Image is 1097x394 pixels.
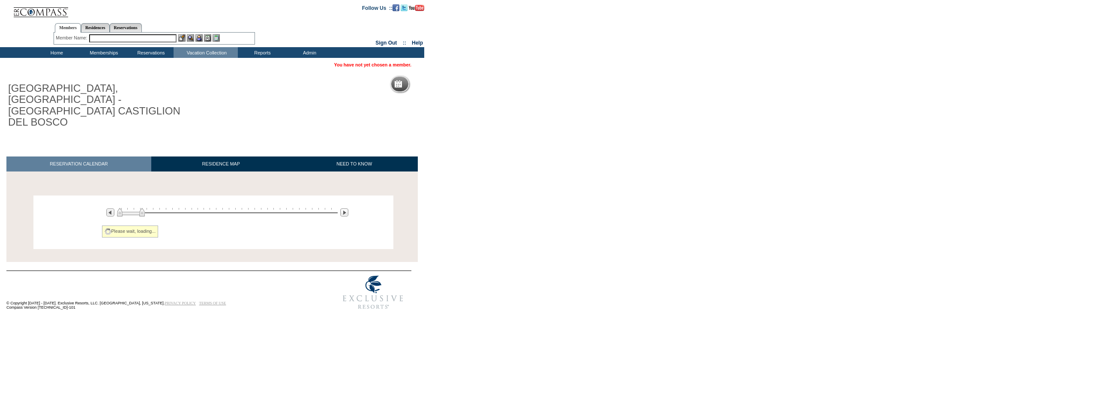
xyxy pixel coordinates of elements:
a: Subscribe to our YouTube Channel [409,5,424,10]
img: b_edit.gif [178,34,186,42]
a: Sign Out [375,40,397,46]
img: Reservations [204,34,211,42]
a: Follow us on Twitter [401,5,408,10]
a: Residences [81,23,110,32]
a: TERMS OF USE [199,301,226,305]
a: Become our fan on Facebook [393,5,399,10]
a: Help [412,40,423,46]
td: Vacation Collection [174,47,238,58]
a: PRIVACY POLICY [165,301,196,305]
img: Next [340,208,348,217]
img: Impersonate [195,34,203,42]
img: b_calculator.gif [213,34,220,42]
a: Members [55,23,81,33]
td: Reservations [126,47,174,58]
img: Become our fan on Facebook [393,4,399,11]
img: Subscribe to our YouTube Channel [409,5,424,11]
div: Member Name: [56,34,89,42]
td: Memberships [79,47,126,58]
div: Please wait, loading... [102,226,159,238]
img: Follow us on Twitter [401,4,408,11]
h5: Reservation Calendar [405,81,471,87]
img: View [187,34,194,42]
td: Reports [238,47,285,58]
td: Home [32,47,79,58]
td: Follow Us :: [362,4,393,11]
a: RESIDENCE MAP [151,156,291,171]
img: Previous [106,208,114,217]
a: Reservations [110,23,142,32]
span: :: [403,40,406,46]
td: © Copyright [DATE] - [DATE]. Exclusive Resorts, LLC. [GEOGRAPHIC_DATA], [US_STATE]. Compass Versi... [6,271,306,314]
span: You have not yet chosen a member. [334,62,411,67]
h1: [GEOGRAPHIC_DATA], [GEOGRAPHIC_DATA] - [GEOGRAPHIC_DATA] CASTIGLION DEL BOSCO [6,81,198,130]
a: RESERVATION CALENDAR [6,156,151,171]
img: spinner2.gif [105,228,111,235]
a: NEED TO KNOW [291,156,418,171]
td: Admin [285,47,332,58]
img: Exclusive Resorts [335,271,411,314]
